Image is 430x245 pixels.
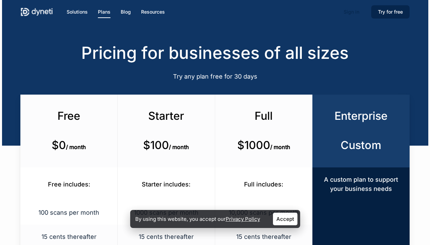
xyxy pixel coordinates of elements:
[173,73,257,80] span: Try any plan free for 30 days
[337,6,366,17] a: Sign in
[125,232,207,241] p: 15 cents thereafter
[98,9,110,15] span: Plans
[67,8,88,16] a: Solutions
[371,8,410,16] a: Try for free
[141,9,165,15] span: Resources
[52,138,66,152] b: $0
[222,208,305,217] p: 10,000 scans per month
[244,181,283,188] span: Full includes:
[141,8,165,16] a: Resources
[344,9,359,15] span: Sign in
[66,144,86,150] span: / month
[98,8,110,16] a: Plans
[121,8,131,16] a: Blog
[28,208,110,217] p: 100 scans per month
[67,9,88,15] span: Solutions
[226,216,260,222] a: Privacy Policy
[57,109,80,122] span: Free
[255,109,273,122] span: Full
[237,138,270,152] b: $1000
[273,213,297,225] a: Accept
[125,208,207,217] p: 1000 scans per month
[48,181,90,188] span: Free includes:
[323,109,398,122] h3: Enterprise
[28,232,110,241] p: 15 cents thereafter
[143,138,169,152] b: $100
[270,144,290,150] span: / month
[135,214,260,224] p: By using this website, you accept our
[378,9,403,15] span: Try for free
[222,232,305,241] p: 15 cents thereafter
[169,144,189,150] span: / month
[148,109,184,122] span: Starter
[142,181,190,188] span: Starter includes:
[323,138,398,152] h3: Custom
[121,9,131,15] span: Blog
[20,43,410,63] h2: Pricing for businesses of all sizes
[324,176,398,192] span: A custom plan to support your business needs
